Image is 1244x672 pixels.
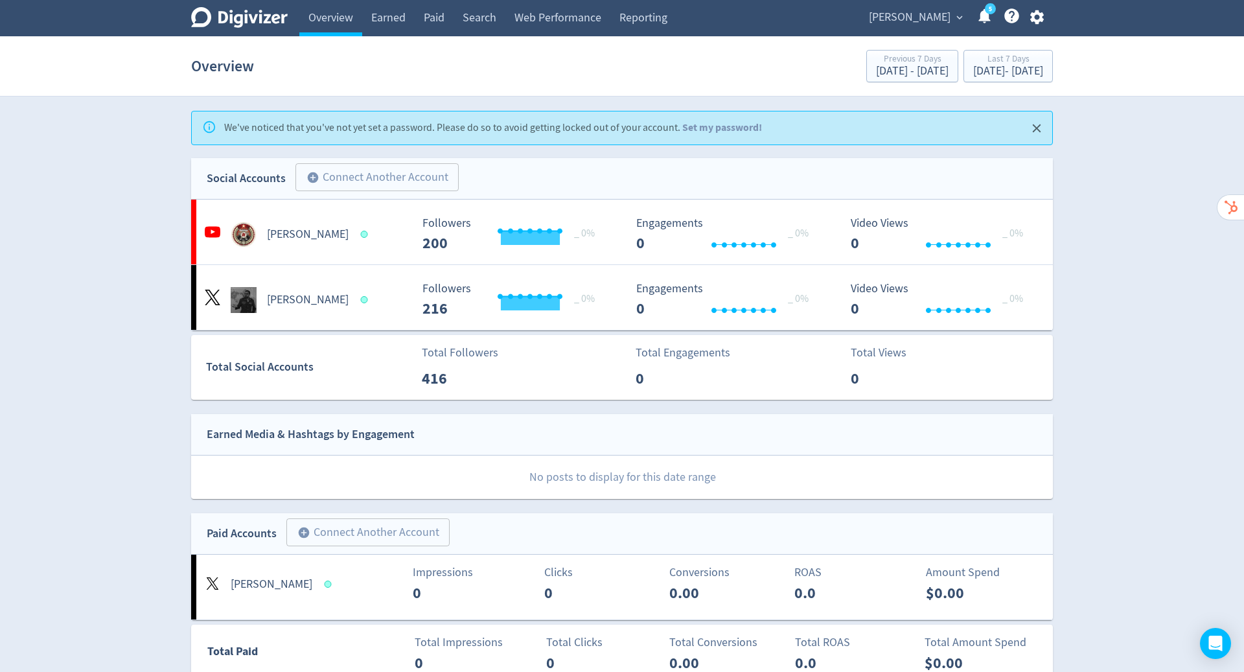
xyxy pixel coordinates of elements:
[669,564,787,581] p: Conversions
[191,555,1053,620] a: [PERSON_NAME]Impressions0Clicks0Conversions0.00ROAS0.0Amount Spend$0.00
[416,217,610,251] svg: Followers ---
[207,169,286,188] div: Social Accounts
[416,283,610,317] svg: Followers ---
[636,344,730,362] p: Total Engagements
[1002,227,1023,240] span: _ 0%
[306,171,319,184] span: add_circle
[574,227,595,240] span: _ 0%
[851,367,925,390] p: 0
[191,200,1053,264] a: Ara Natarian undefined[PERSON_NAME] Followers --- _ 0% Followers 200 Engagements 0 Engagements 0 ...
[926,564,1043,581] p: Amount Spend
[844,217,1039,251] svg: Video Views 0
[325,581,336,588] span: Data last synced: 10 Aug 2025, 12:01pm (AEST)
[925,634,1042,651] p: Total Amount Spend
[682,121,762,134] a: Set my password!
[985,3,996,14] a: 5
[191,265,1053,330] a: Ara Natarian undefined[PERSON_NAME] Followers --- _ 0% Followers 216 Engagements 0 Engagements 0 ...
[267,292,349,308] h5: [PERSON_NAME]
[630,283,824,317] svg: Engagements 0
[669,581,744,605] p: 0.00
[794,564,912,581] p: ROAS
[636,367,710,390] p: 0
[876,54,949,65] div: Previous 7 Days
[869,7,950,28] span: [PERSON_NAME]
[286,518,450,547] button: Connect Another Account
[788,227,809,240] span: _ 0%
[206,358,413,377] div: Total Social Accounts
[422,367,496,390] p: 416
[297,526,310,539] span: add_circle
[231,577,312,592] h5: [PERSON_NAME]
[989,5,992,14] text: 5
[963,50,1053,82] button: Last 7 Days[DATE]- [DATE]
[1200,628,1231,659] div: Open Intercom Messenger
[630,217,824,251] svg: Engagements 0
[361,231,372,238] span: Data last synced: 11 Aug 2025, 8:02am (AEST)
[795,634,912,651] p: Total ROAS
[926,581,1000,605] p: $0.00
[544,564,662,581] p: Clicks
[973,65,1043,77] div: [DATE] - [DATE]
[788,292,809,305] span: _ 0%
[191,45,254,87] h1: Overview
[669,634,787,651] p: Total Conversions
[1026,118,1048,139] button: Close
[413,564,530,581] p: Impressions
[973,54,1043,65] div: Last 7 Days
[794,581,869,605] p: 0.0
[192,642,335,667] div: Total Paid
[231,222,257,248] img: Ara Natarian undefined
[207,524,277,543] div: Paid Accounts
[876,65,949,77] div: [DATE] - [DATE]
[295,163,459,192] button: Connect Another Account
[546,634,663,651] p: Total Clicks
[954,12,965,23] span: expand_more
[224,115,762,141] div: We've noticed that you've not yet set a password. Please do so to avoid getting locked out of you...
[207,425,415,444] div: Earned Media & Hashtags by Engagement
[866,50,958,82] button: Previous 7 Days[DATE] - [DATE]
[574,292,595,305] span: _ 0%
[286,165,459,192] a: Connect Another Account
[277,520,450,547] a: Connect Another Account
[422,344,498,362] p: Total Followers
[413,581,487,605] p: 0
[361,296,372,303] span: Data last synced: 10 Aug 2025, 7:02pm (AEST)
[844,283,1039,317] svg: Video Views 0
[851,344,925,362] p: Total Views
[192,456,1053,499] p: No posts to display for this date range
[544,581,619,605] p: 0
[267,227,349,242] h5: [PERSON_NAME]
[864,7,966,28] button: [PERSON_NAME]
[415,634,532,651] p: Total Impressions
[231,287,257,313] img: Ara Natarian undefined
[1002,292,1023,305] span: _ 0%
